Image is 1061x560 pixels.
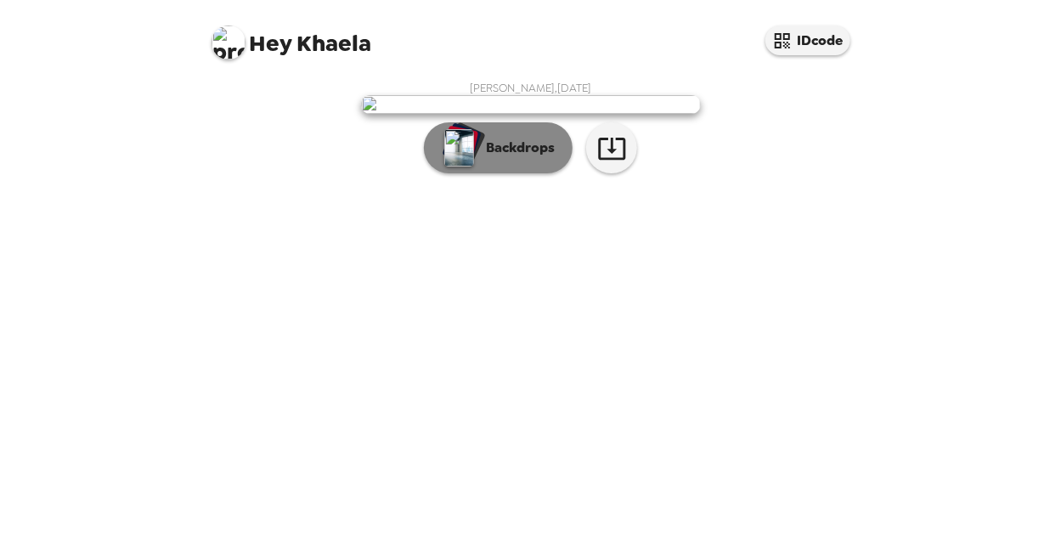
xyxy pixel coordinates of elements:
[212,17,372,55] span: Khaela
[470,81,591,95] span: [PERSON_NAME] , [DATE]
[477,138,555,158] p: Backdrops
[765,25,850,55] button: IDcode
[361,95,701,114] img: user
[212,25,245,59] img: profile pic
[250,28,292,59] span: Hey
[424,122,573,173] button: Backdrops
